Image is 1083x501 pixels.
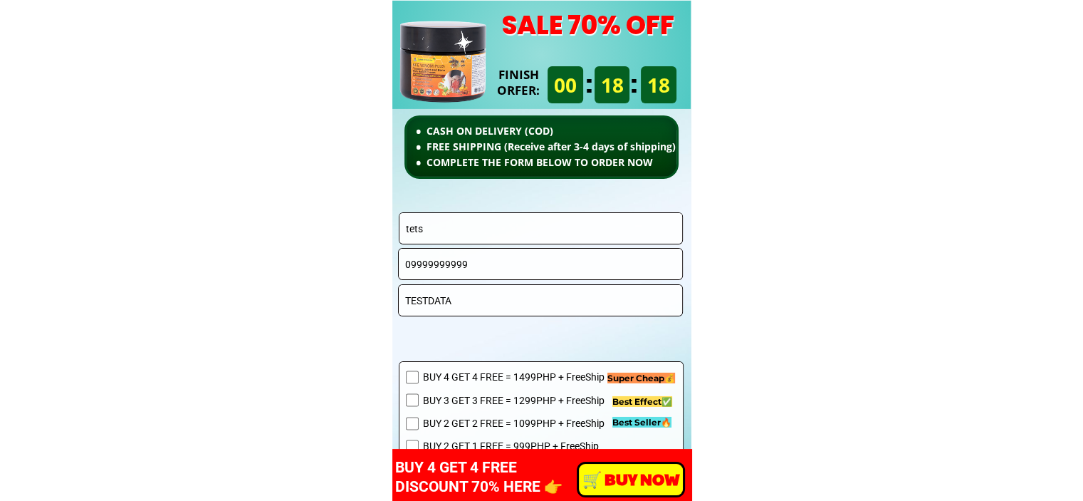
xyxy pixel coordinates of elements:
[422,369,636,385] span: BUY 4 GET 4 FREE = 1499PHP + FreeShip
[416,155,730,170] li: COMPLETE THE FORM BELOW TO ORDER NOW
[402,249,679,279] input: Phone Number* (+63/09)
[422,438,636,454] span: BUY 2 GET 1 FREE = 999PHP + FreeShip
[612,417,671,428] span: Best Seller🔥
[402,213,680,244] input: Your Name*
[416,139,730,155] li: FREE SHIPPING (Receive after 3-4 days of shipping)
[488,8,689,43] h3: sale 70% off
[416,123,730,139] li: CASH ON DELIVERY (COD)
[422,415,636,431] span: BUY 2 GET 2 FREE = 1099PHP + FreeShip
[619,63,649,105] h3: :
[402,285,679,316] input: Full Address* ( Province - City - Barangay )
[395,458,611,497] h3: BUY 4 GET 4 FREE DISCOUNT 70% HERE 👉
[574,463,687,497] p: ️🛒 BUY NOW
[607,373,675,383] span: Super Cheap💰
[573,63,604,105] h3: :
[612,396,672,407] span: Best Effect✅
[422,393,636,408] span: BUY 3 GET 3 FREE = 1299PHP + FreeShip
